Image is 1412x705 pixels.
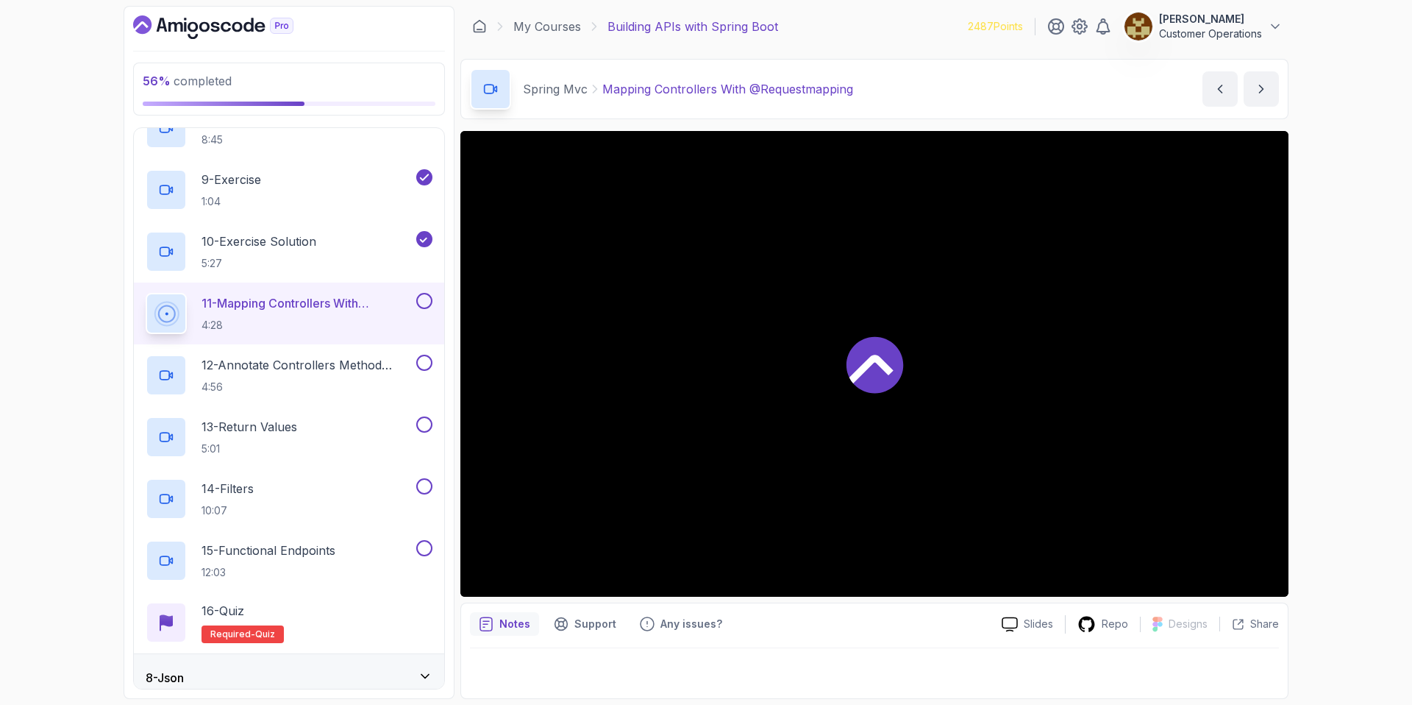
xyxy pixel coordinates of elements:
[133,15,327,39] a: Dashboard
[1102,617,1128,631] p: Repo
[202,356,413,374] p: 12 - Annotate Controllers Method Arguments
[660,617,722,631] p: Any issues?
[146,355,432,396] button: 12-Annotate Controllers Method Arguments4:56
[1124,13,1152,40] img: user profile image
[202,442,297,456] p: 5:01
[210,628,255,640] span: Required-
[1250,617,1279,631] p: Share
[202,256,316,271] p: 5:27
[1124,12,1283,41] button: user profile image[PERSON_NAME]Customer Operations
[1159,12,1262,26] p: [PERSON_NAME]
[523,80,588,98] p: Spring Mvc
[513,18,581,35] a: My Courses
[1066,615,1140,634] a: Repo
[202,503,254,518] p: 10:07
[1244,71,1279,107] button: next content
[602,80,853,98] p: Mapping Controllers With @Requestmapping
[146,540,432,581] button: 15-Functional Endpoints12:03
[607,18,778,35] p: Building APIs with Spring Boot
[143,74,232,88] span: completed
[202,565,335,580] p: 12:03
[143,74,171,88] span: 56 %
[1219,617,1279,631] button: Share
[1024,617,1053,631] p: Slides
[255,628,275,640] span: quiz
[202,480,254,497] p: 14 - Filters
[202,233,316,250] p: 10 - Exercise Solution
[202,318,413,333] p: 4:28
[202,171,261,188] p: 9 - Exercise
[499,617,530,631] p: Notes
[146,169,432,210] button: 9-Exercise1:04
[146,602,432,643] button: 16-QuizRequired-quiz
[146,669,184,687] h3: 8 - Json
[1169,617,1208,631] p: Designs
[1159,26,1262,41] p: Customer Operations
[545,612,625,636] button: Support button
[472,19,487,34] a: Dashboard
[146,478,432,520] button: 14-Filters10:07
[202,542,335,559] p: 15 - Functional Endpoints
[990,617,1065,632] a: Slides
[1202,71,1238,107] button: previous content
[202,380,413,394] p: 4:56
[134,654,444,701] button: 8-Json
[202,602,244,620] p: 16 - Quiz
[470,612,539,636] button: notes button
[202,132,299,147] p: 8:45
[146,231,432,272] button: 10-Exercise Solution5:27
[146,293,432,334] button: 11-Mapping Controllers With @Requestmapping4:28
[146,417,432,458] button: 13-Return Values5:01
[202,294,413,312] p: 11 - Mapping Controllers With @Requestmapping
[202,418,297,436] p: 13 - Return Values
[631,612,731,636] button: Feedback button
[574,617,616,631] p: Support
[146,107,432,149] button: 8:45
[968,19,1023,34] p: 2487 Points
[202,194,261,209] p: 1:04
